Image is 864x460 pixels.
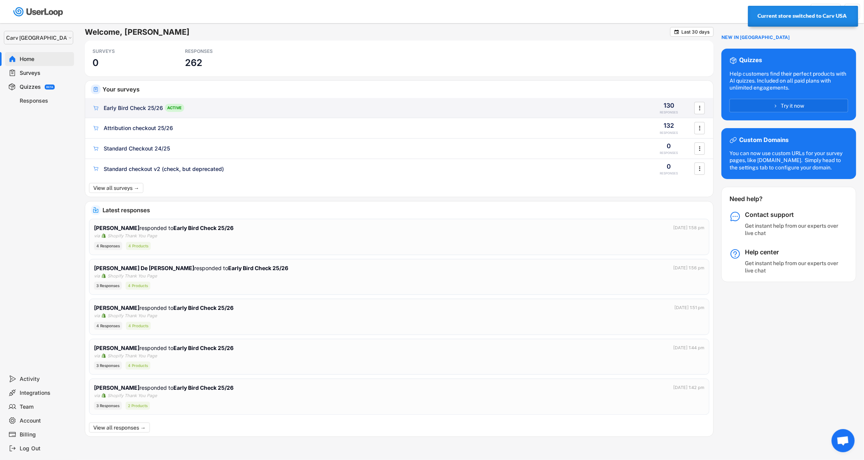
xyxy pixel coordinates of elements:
[739,136,788,144] div: Custom Domains
[745,248,841,256] div: Help center
[696,122,704,134] button: 
[93,207,99,213] img: IncomingMajor.svg
[12,4,66,20] img: userloop-logo-01.svg
[730,150,848,171] div: You can now use custom URLs for your survey pages, like [DOMAIN_NAME]. Simply head to the setting...
[94,265,194,271] strong: [PERSON_NAME] De [PERSON_NAME]
[103,207,708,213] div: Latest responses
[126,322,151,330] div: 4 Products
[228,265,288,271] strong: Early Bird Check 25/26
[94,322,122,330] div: 4 Responses
[696,143,704,154] button: 
[673,384,704,391] div: [DATE] 1:42 pm
[745,260,841,274] div: Get instant help from our experts over live chat
[89,423,150,433] button: View all responses →
[674,29,679,35] text: 
[108,353,157,359] div: Shopify Thank You Page
[173,225,234,231] strong: Early Bird Check 25/26
[20,83,41,91] div: Quizzes
[165,104,184,112] div: ACTIVE
[674,304,704,311] div: [DATE] 1:51 pm
[173,345,234,351] strong: Early Bird Check 25/26
[92,57,99,69] h3: 0
[101,233,106,238] img: 1156660_ecommerce_logo_shopify_icon%20%281%29.png
[674,29,679,35] button: 
[699,144,701,152] text: 
[20,375,71,383] div: Activity
[173,384,234,391] strong: Early Bird Check 25/26
[20,403,71,411] div: Team
[46,86,53,88] div: BETA
[673,265,704,271] div: [DATE] 1:56 pm
[126,282,150,290] div: 4 Products
[660,131,678,135] div: RESPONSES
[745,222,841,236] div: Get instant help from our experts over live chat
[94,242,122,250] div: 4 Responses
[730,99,848,112] button: Try it now
[94,224,235,232] div: responded to
[94,384,235,392] div: responded to
[108,233,157,239] div: Shopify Thank You Page
[758,13,847,19] strong: Current store switched to Carv USA
[730,195,783,203] div: Need help?
[20,69,71,77] div: Surveys
[673,345,704,351] div: [DATE] 1:44 pm
[699,164,701,172] text: 
[94,353,100,359] div: via
[681,30,709,34] div: Last 30 days
[173,304,234,311] strong: Early Bird Check 25/26
[108,313,157,319] div: Shopify Thank You Page
[126,242,151,250] div: 4 Products
[94,264,290,272] div: responded to
[696,102,704,114] button: 
[673,225,704,231] div: [DATE] 1:58 pm
[104,165,224,173] div: Standard checkout v2 (check, but deprecated)
[89,183,143,193] button: View all surveys →
[104,104,163,112] div: Early Bird Check 25/26
[699,124,701,132] text: 
[185,57,202,69] h3: 262
[94,233,100,239] div: via
[101,353,106,358] img: 1156660_ecommerce_logo_shopify_icon%20%281%29.png
[20,389,71,397] div: Integrations
[101,393,106,398] img: 1156660_ecommerce_logo_shopify_icon%20%281%29.png
[664,121,674,130] div: 132
[667,142,671,150] div: 0
[94,384,140,391] strong: [PERSON_NAME]
[94,344,235,352] div: responded to
[832,429,855,452] div: Open chat
[660,171,678,176] div: RESPONSES
[660,110,678,115] div: RESPONSES
[20,445,71,452] div: Log Out
[745,211,841,219] div: Contact support
[85,27,670,37] h6: Welcome, [PERSON_NAME]
[108,392,157,399] div: Shopify Thank You Page
[664,101,674,110] div: 130
[126,402,150,410] div: 2 Products
[667,162,671,171] div: 0
[739,56,762,64] div: Quizzes
[94,282,122,290] div: 3 Responses
[103,86,708,92] div: Your surveys
[94,392,100,399] div: via
[94,304,140,311] strong: [PERSON_NAME]
[20,417,71,424] div: Account
[185,48,254,54] div: RESPONSES
[94,304,235,312] div: responded to
[94,362,122,370] div: 3 Responses
[104,124,173,132] div: Attribution checkout 25/26
[108,273,157,279] div: Shopify Thank You Page
[20,97,71,105] div: Responses
[781,103,805,108] span: Try it now
[101,313,106,318] img: 1156660_ecommerce_logo_shopify_icon%20%281%29.png
[20,431,71,438] div: Billing
[104,145,170,152] div: Standard Checkout 24/25
[660,151,678,155] div: RESPONSES
[20,56,71,63] div: Home
[94,402,122,410] div: 3 Responses
[94,313,100,319] div: via
[94,345,140,351] strong: [PERSON_NAME]
[721,35,790,41] div: NEW IN [GEOGRAPHIC_DATA]
[730,70,848,91] div: Help customers find their perfect products with AI quizzes. Included on all paid plans with unlim...
[699,104,701,112] text: 
[126,362,150,370] div: 4 Products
